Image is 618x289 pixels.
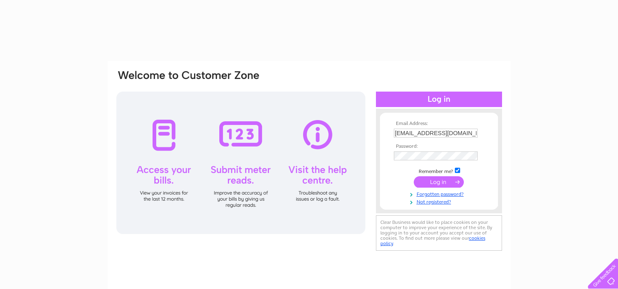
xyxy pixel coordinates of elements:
[376,215,502,251] div: Clear Business would like to place cookies on your computer to improve your experience of the sit...
[392,121,486,127] th: Email Address:
[414,176,464,188] input: Submit
[392,144,486,149] th: Password:
[394,190,486,197] a: Forgotten password?
[392,166,486,175] td: Remember me?
[394,197,486,205] a: Not registered?
[380,235,485,246] a: cookies policy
